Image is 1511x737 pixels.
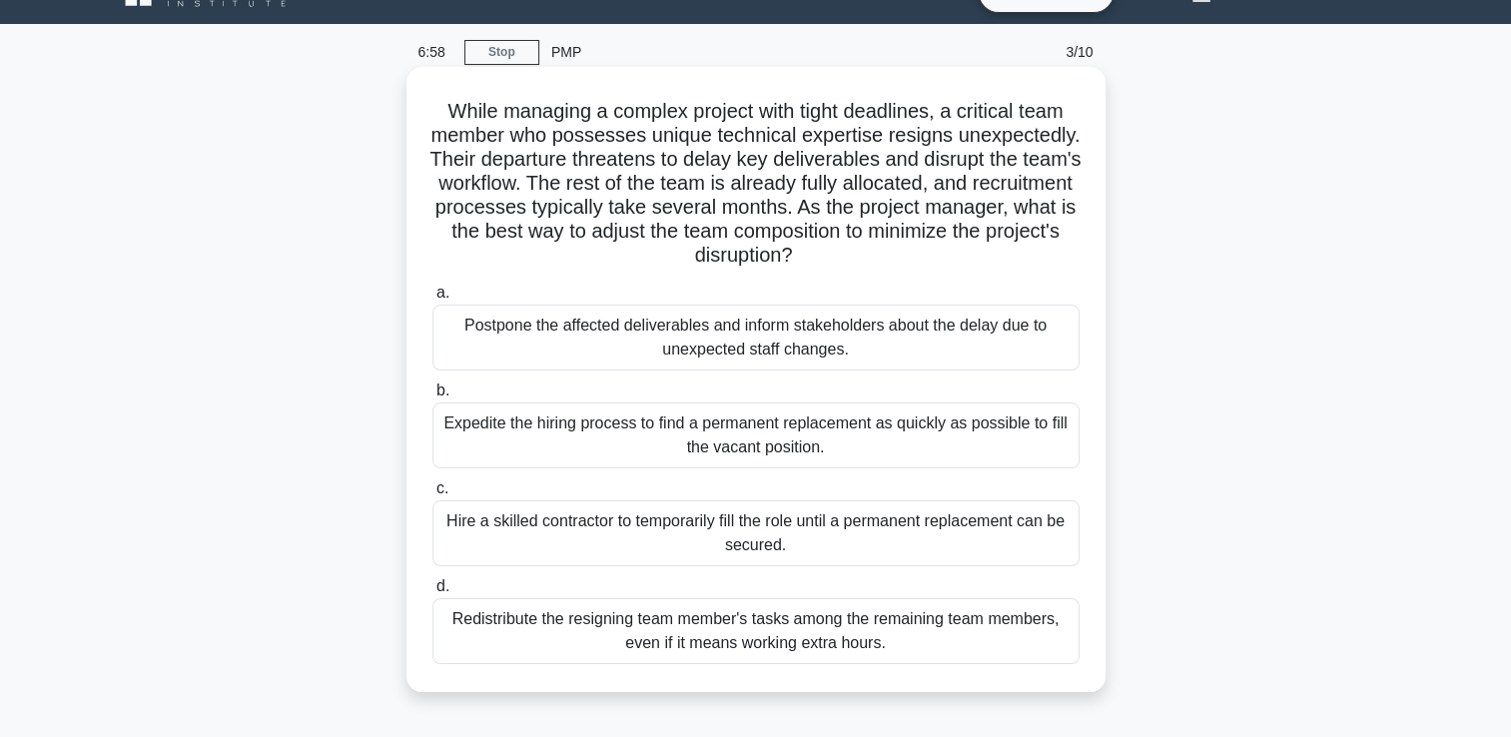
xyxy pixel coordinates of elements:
span: d. [436,577,449,594]
a: Stop [464,40,539,65]
div: Expedite the hiring process to find a permanent replacement as quickly as possible to fill the va... [432,402,1080,468]
span: c. [436,479,448,496]
div: Redistribute the resigning team member's tasks among the remaining team members, even if it means... [432,598,1080,664]
div: 3/10 [989,32,1106,72]
span: b. [436,381,449,398]
div: Postpone the affected deliverables and inform stakeholders about the delay due to unexpected staf... [432,305,1080,370]
div: PMP [539,32,814,72]
div: Hire a skilled contractor to temporarily fill the role until a permanent replacement can be secured. [432,500,1080,566]
h5: While managing a complex project with tight deadlines, a critical team member who possesses uniqu... [430,99,1082,269]
span: a. [436,284,449,301]
div: 6:58 [406,32,464,72]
